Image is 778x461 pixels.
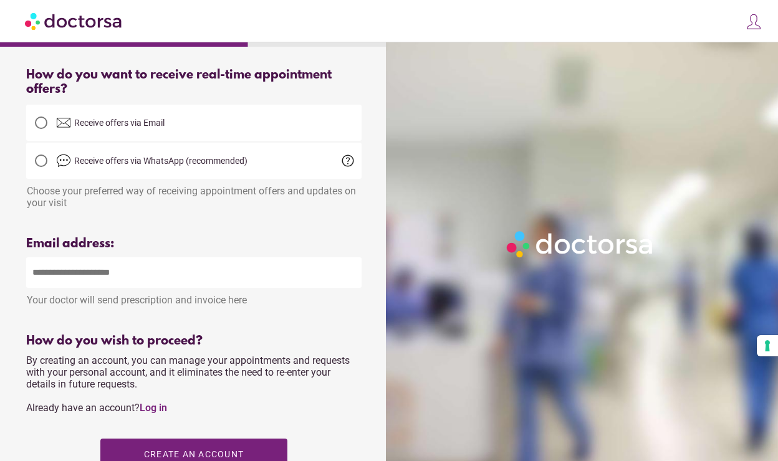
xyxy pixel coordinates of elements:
[144,449,244,459] span: Create an account
[140,402,167,414] a: Log in
[74,118,165,128] span: Receive offers via Email
[340,153,355,168] span: help
[502,227,658,262] img: Logo-Doctorsa-trans-White-partial-flat.png
[26,354,350,414] span: By creating an account, you can manage your appointments and requests with your personal account,...
[757,335,778,356] button: Your consent preferences for tracking technologies
[56,115,71,130] img: email
[745,13,762,31] img: icons8-customer-100.png
[26,334,362,348] div: How do you wish to proceed?
[26,179,362,209] div: Choose your preferred way of receiving appointment offers and updates on your visit
[56,153,71,168] img: chat
[74,156,247,166] span: Receive offers via WhatsApp (recommended)
[26,68,362,97] div: How do you want to receive real-time appointment offers?
[25,7,123,35] img: Doctorsa.com
[26,288,362,306] div: Your doctor will send prescription and invoice here
[26,237,362,251] div: Email address:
